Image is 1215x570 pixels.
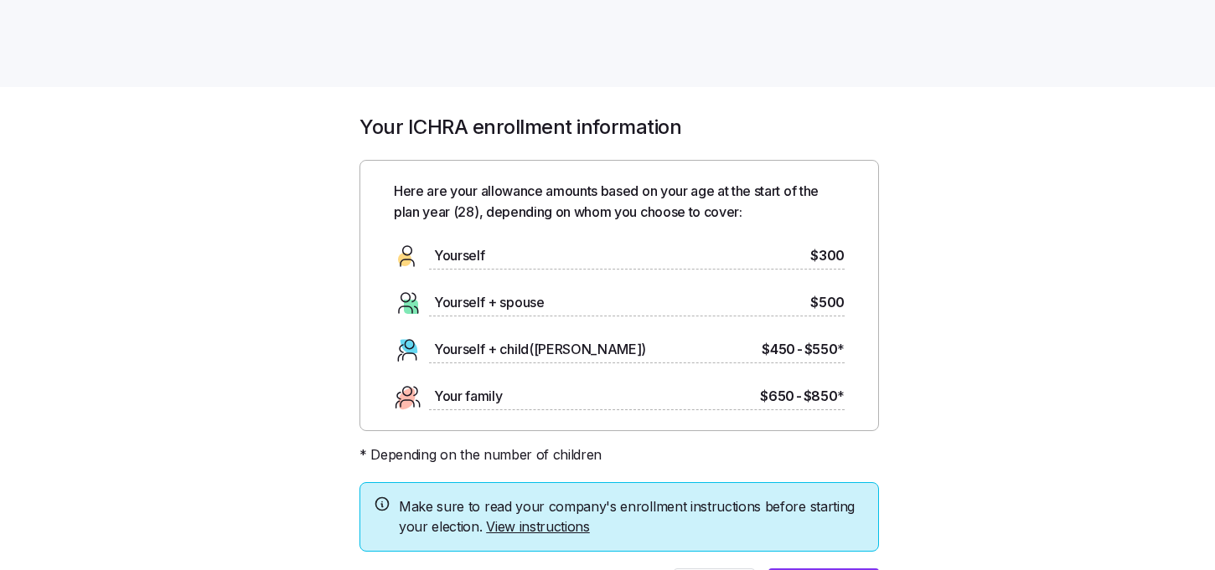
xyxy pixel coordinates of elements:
[434,339,646,360] span: Yourself + child([PERSON_NAME])
[760,386,794,407] span: $650
[797,339,803,360] span: -
[359,444,602,465] span: * Depending on the number of children
[394,181,845,223] span: Here are your allowance amounts based on your age at the start of the plan year ( 28 ), depending...
[810,245,845,266] span: $300
[810,292,845,313] span: $500
[762,339,795,360] span: $450
[804,386,845,407] span: $850
[359,114,879,140] h1: Your ICHRA enrollment information
[486,518,590,535] a: View instructions
[434,292,545,313] span: Yourself + spouse
[804,339,845,360] span: $550
[434,386,502,407] span: Your family
[796,386,802,407] span: -
[434,245,484,266] span: Yourself
[399,496,865,538] span: Make sure to read your company's enrollment instructions before starting your election.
